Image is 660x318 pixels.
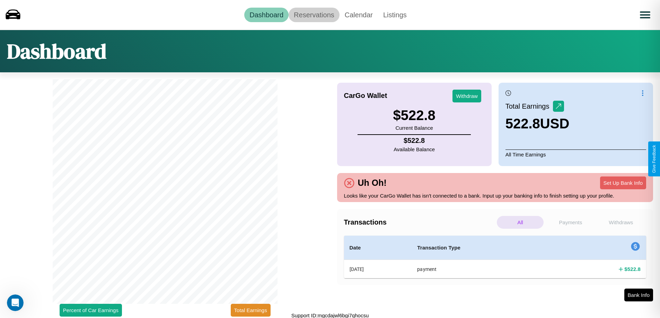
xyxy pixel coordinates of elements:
[598,216,644,229] p: Withdraws
[244,8,289,22] a: Dashboard
[394,137,435,145] h4: $ 522.8
[7,37,106,65] h1: Dashboard
[60,304,122,317] button: Percent of Car Earnings
[505,100,553,112] p: Total Earnings
[344,260,412,279] th: [DATE]
[417,244,550,252] h4: Transaction Type
[289,8,340,22] a: Reservations
[412,260,555,279] th: payment
[344,92,387,100] h4: CarGo Wallet
[393,108,435,123] h3: $ 522.8
[344,218,495,226] h4: Transactions
[635,5,655,25] button: Open menu
[344,236,646,278] table: simple table
[354,178,390,188] h4: Uh Oh!
[600,176,646,189] button: Set Up Bank Info
[452,90,481,102] button: Withdraw
[393,123,435,133] p: Current Balance
[547,216,594,229] p: Payments
[350,244,406,252] h4: Date
[378,8,412,22] a: Listings
[497,216,544,229] p: All
[344,191,646,200] p: Looks like your CarGo Wallet has isn't connected to a bank. Input up your banking info to finish ...
[7,294,24,311] iframe: Intercom live chat
[505,149,646,159] p: All Time Earnings
[394,145,435,154] p: Available Balance
[340,8,378,22] a: Calendar
[231,304,271,317] button: Total Earnings
[652,145,657,173] div: Give Feedback
[505,116,570,131] h3: 522.8 USD
[624,289,653,301] button: Bank Info
[624,265,641,273] h4: $ 522.8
